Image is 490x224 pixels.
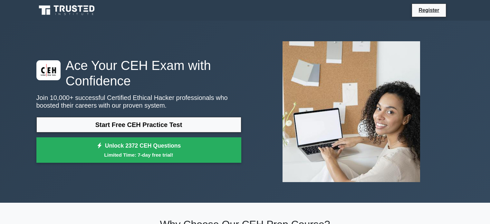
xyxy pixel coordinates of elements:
[415,6,443,14] a: Register
[44,151,233,159] small: Limited Time: 7-day free trial!
[36,58,241,89] h1: Ace Your CEH Exam with Confidence
[36,117,241,132] a: Start Free CEH Practice Test
[36,137,241,163] a: Unlock 2372 CEH QuestionsLimited Time: 7-day free trial!
[36,94,241,109] p: Join 10,000+ successful Certified Ethical Hacker professionals who boosted their careers with our...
